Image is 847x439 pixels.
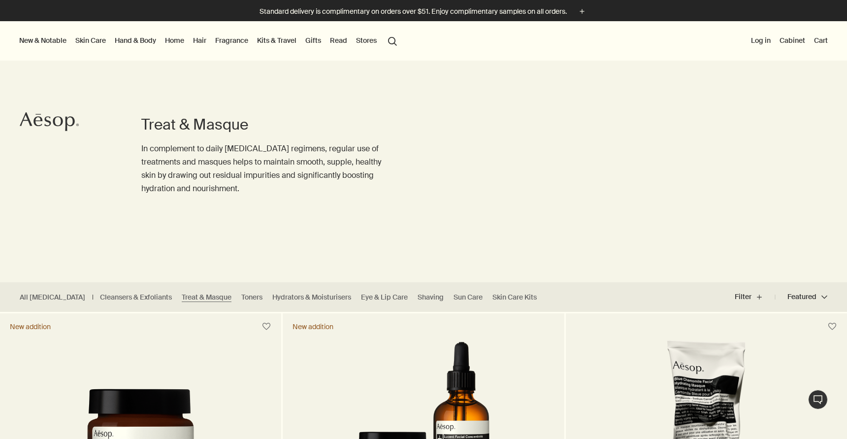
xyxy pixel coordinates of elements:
[272,293,351,302] a: Hydrators & Moisturisers
[492,293,537,302] a: Skin Care Kits
[100,293,172,302] a: Cleansers & Exfoliants
[384,31,401,50] button: Open search
[823,318,841,336] button: Save to cabinet
[491,359,805,379] button: Alle cookies accepteren
[454,293,483,302] a: Sun Care
[182,293,231,302] a: Treat & Masque
[255,34,298,47] a: Kits & Travel
[141,115,384,135] h1: Treat & Masque
[354,34,379,47] button: Stores
[191,34,208,47] a: Hair
[749,34,773,47] button: Log in
[735,285,775,309] button: Filter
[778,34,807,47] a: Cabinet
[303,34,323,47] a: Gifts
[328,34,349,47] a: Read
[293,322,333,331] div: New addition
[812,34,830,47] button: Cart
[418,293,444,302] a: Shaving
[16,356,466,385] div: We gebruiken cookies om inhoud en advertenties te personaliseren, sociale mediafuncties aan te bi...
[260,6,587,17] button: Standard delivery is complimentary on orders over $51. Enjoy complimentary samples on all orders.
[491,417,805,437] button: Cookie-instellingen, Opent het dialoogvenster van het voorkeurencentrum
[20,293,85,302] a: All [MEDICAL_DATA]
[258,318,275,336] button: Save to cabinet
[163,34,186,47] a: Home
[749,21,830,61] nav: supplementary
[17,21,401,61] nav: primary
[141,142,384,196] p: In complement to daily [MEDICAL_DATA] regimens, regular use of treatments and masques helps to ma...
[361,293,408,302] a: Eye & Lip Care
[17,34,68,47] button: New & Notable
[213,34,250,47] a: Fragrance
[260,6,567,17] p: Standard delivery is complimentary on orders over $51. Enjoy complimentary samples on all orders.
[113,34,158,47] a: Hand & Body
[241,293,262,302] a: Toners
[10,322,51,331] div: New addition
[20,112,79,132] svg: Aesop
[413,376,453,384] a: Meer informatie over uw privacy, opent in een nieuw tabblad
[775,285,827,309] button: Featured
[491,392,805,412] button: Alle cookies weigeren
[73,34,108,47] a: Skin Care
[17,109,81,136] a: Aesop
